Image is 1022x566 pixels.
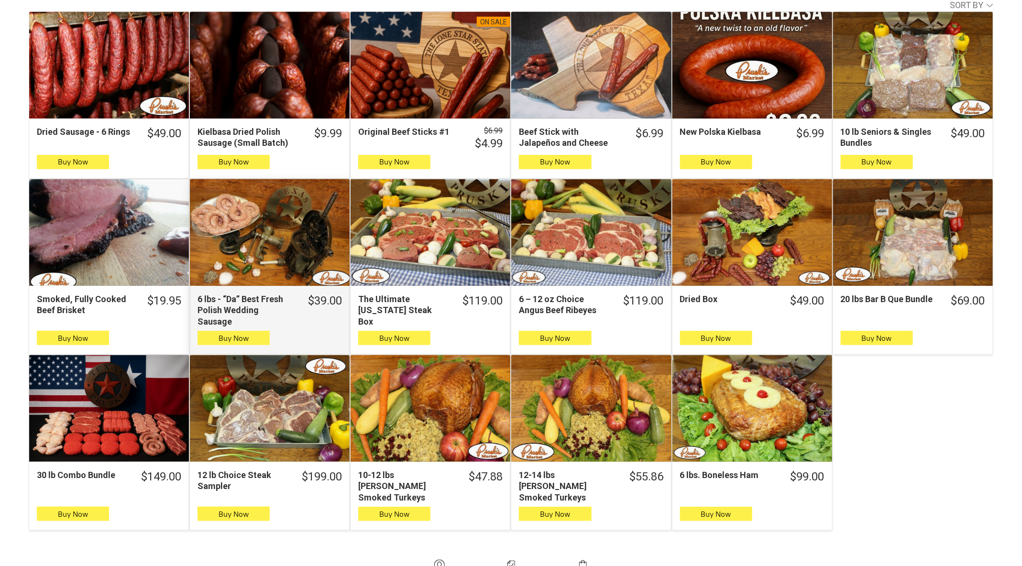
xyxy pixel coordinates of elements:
div: Dried Sausage - 6 Rings [37,126,133,137]
button: Buy Now [358,507,430,521]
a: Kielbasa Dried Polish Sausage (Small Batch) [190,12,350,119]
div: $4.99 [475,136,503,151]
div: $119.00 [462,294,503,308]
div: 20 lbs Bar B Que Bundle [841,294,937,305]
span: Buy Now [379,157,409,166]
a: $119.006 – 12 oz Choice Angus Beef Ribeyes [511,294,671,316]
span: Buy Now [58,157,88,166]
div: Kielbasa Dried Polish Sausage (Small Batch) [198,126,300,149]
button: Buy Now [198,507,270,521]
a: 6 lbs. Boneless Ham [672,355,832,462]
a: $49.00Dried Box [672,294,832,308]
a: $119.00The Ultimate [US_STATE] Steak Box [351,294,510,327]
a: 12-14 lbs Pruski&#39;s Smoked Turkeys [511,355,671,462]
span: Buy Now [219,334,249,343]
div: $99.00 [791,469,824,484]
a: $47.8810-12 lbs [PERSON_NAME] Smoked Turkeys [351,469,510,503]
div: 6 lbs. Boneless Ham [680,469,776,480]
a: 6 – 12 oz Choice Angus Beef Ribeyes [511,179,671,286]
div: 12 lb Choice Steak Sampler [198,469,287,492]
div: $39.00 [308,294,342,308]
div: $9.99 [314,126,342,141]
a: $19.95Smoked, Fully Cooked Beef Brisket [29,294,189,316]
a: $49.0010 lb Seniors & Singles Bundles [833,126,993,149]
span: Buy Now [379,510,409,519]
a: $149.0030 lb Combo Bundle [29,469,189,484]
div: $69.00 [951,294,985,308]
div: $55.86 [630,469,664,484]
button: Buy Now [519,155,591,169]
a: Beef Stick with Jalapeños and Cheese [511,12,671,119]
div: Dried Box [680,294,776,305]
a: $39.006 lbs - “Da” Best Fresh Polish Wedding Sausage [190,294,350,327]
span: Buy Now [862,157,892,166]
a: $49.00Dried Sausage - 6 Rings [29,126,189,141]
span: Buy Now [862,334,892,343]
span: Buy Now [219,510,249,519]
span: Buy Now [58,510,88,519]
button: Buy Now [519,331,591,345]
div: Smoked, Fully Cooked Beef Brisket [37,294,133,316]
div: Beef Stick with Jalapeños and Cheese [519,126,621,149]
div: $47.88 [469,469,503,484]
a: $99.006 lbs. Boneless Ham [672,469,832,484]
a: $55.8612-14 lbs [PERSON_NAME] Smoked Turkeys [511,469,671,503]
div: 10 lb Seniors & Singles Bundles [841,126,937,149]
button: Buy Now [198,331,270,345]
a: $199.0012 lb Choice Steak Sampler [190,469,350,492]
span: Buy Now [58,334,88,343]
a: 12 lb Choice Steak Sampler [190,355,350,462]
div: 6 – 12 oz Choice Angus Beef Ribeyes [519,294,609,316]
span: Buy Now [540,334,571,343]
a: Dried Box [672,179,832,286]
div: Original Beef Sticks #1 [358,126,461,137]
a: 30 lb Combo Bundle [29,355,189,462]
div: 12-14 lbs [PERSON_NAME] Smoked Turkeys [519,469,615,503]
s: $6.99 [484,126,503,135]
a: $6.99Beef Stick with Jalapeños and Cheese [511,126,671,149]
span: Buy Now [379,334,409,343]
a: New Polska Kielbasa [672,12,832,119]
a: On SaleOriginal Beef Sticks #1 [351,12,510,119]
button: Buy Now [37,331,109,345]
div: New Polska Kielbasa [680,126,782,137]
span: Buy Now [701,334,731,343]
button: Buy Now [680,507,752,521]
div: $149.00 [141,469,181,484]
span: Buy Now [540,157,571,166]
button: Buy Now [198,155,270,169]
div: $49.00 [951,126,985,141]
span: Buy Now [701,510,731,519]
button: Buy Now [37,155,109,169]
span: Buy Now [219,157,249,166]
div: $49.00 [791,294,824,308]
button: Buy Now [841,331,913,345]
a: 6 lbs - “Da” Best Fresh Polish Wedding Sausage [190,179,350,286]
button: Buy Now [37,507,109,521]
div: 6 lbs - “Da” Best Fresh Polish Wedding Sausage [198,294,294,327]
button: Buy Now [680,331,752,345]
a: $6.99New Polska Kielbasa [672,126,832,141]
a: $6.99 $4.99Original Beef Sticks #1 [351,126,510,151]
button: Buy Now [358,155,430,169]
div: 30 lb Combo Bundle [37,469,127,480]
a: 10 lb Seniors &amp; Singles Bundles [833,12,993,119]
button: Buy Now [680,155,752,169]
div: The Ultimate [US_STATE] Steak Box [358,294,448,327]
a: 20 lbs Bar B Que Bundle [833,179,993,286]
button: Buy Now [841,155,913,169]
a: The Ultimate Texas Steak Box [351,179,510,286]
div: $199.00 [302,469,342,484]
a: Smoked, Fully Cooked Beef Brisket [29,179,189,286]
span: Buy Now [701,157,731,166]
div: $19.95 [147,294,181,308]
div: $49.00 [147,126,181,141]
div: $6.99 [797,126,824,141]
a: 10-12 lbs Pruski&#39;s Smoked Turkeys [351,355,510,462]
div: On Sale [480,18,507,27]
span: Buy Now [540,510,571,519]
button: Buy Now [519,507,591,521]
div: $119.00 [624,294,664,308]
div: 10-12 lbs [PERSON_NAME] Smoked Turkeys [358,469,454,503]
a: $69.0020 lbs Bar B Que Bundle [833,294,993,308]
